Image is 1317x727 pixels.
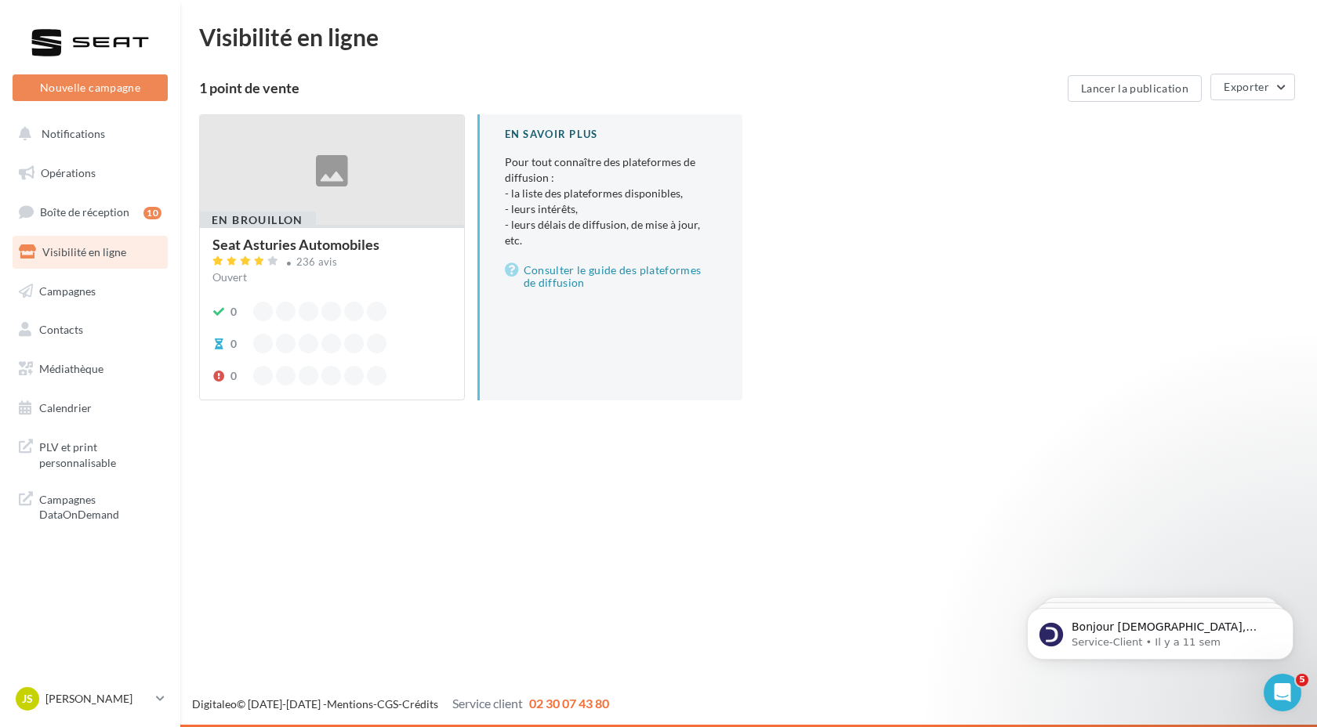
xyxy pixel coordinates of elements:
a: Consulter le guide des plateformes de diffusion [505,261,718,292]
p: [PERSON_NAME] [45,691,150,707]
a: Js [PERSON_NAME] [13,684,168,714]
span: Campagnes DataOnDemand [39,489,161,523]
span: Opérations [41,166,96,179]
span: Exporter [1224,80,1269,93]
span: Ouvert [212,270,247,284]
a: Crédits [402,697,438,711]
a: Calendrier [9,392,171,425]
span: Visibilité en ligne [42,245,126,259]
button: Exporter [1210,74,1295,100]
span: Boîte de réception [40,205,129,219]
span: Js [22,691,33,707]
a: Mentions [327,697,373,711]
span: Service client [452,696,523,711]
a: Opérations [9,157,171,190]
div: Seat Asturies Automobiles [212,237,379,251]
a: Visibilité en ligne [9,236,171,269]
li: - leurs intérêts, [505,201,718,217]
span: 02 30 07 43 80 [529,696,609,711]
div: 1 point de vente [199,81,1061,95]
div: En brouillon [199,212,316,229]
div: 10 [143,207,161,219]
span: PLV et print personnalisable [39,436,161,470]
a: Boîte de réception10 [9,195,171,229]
a: Campagnes DataOnDemand [9,483,171,529]
li: - la liste des plateformes disponibles, [505,186,718,201]
a: PLV et print personnalisable [9,430,171,476]
a: CGS [377,697,398,711]
span: Médiathèque [39,362,103,375]
a: Contacts [9,313,171,346]
div: 0 [230,304,237,320]
p: Pour tout connaître des plateformes de diffusion : [505,154,718,248]
div: 236 avis [296,257,338,267]
div: En savoir plus [505,127,718,142]
button: Notifications [9,118,165,150]
span: Calendrier [39,401,92,414]
a: Médiathèque [9,353,171,385]
span: Notifications [42,127,105,140]
div: 0 [230,368,237,384]
span: Campagnes [39,284,96,297]
span: Bonjour [DEMOGRAPHIC_DATA], vous n'avez pas encore souscrit au module Marketing Direct ? Pour cel... [68,45,268,167]
span: © [DATE]-[DATE] - - - [192,697,609,711]
p: Message from Service-Client, sent Il y a 11 sem [68,60,270,74]
button: Lancer la publication [1068,75,1202,102]
span: Contacts [39,323,83,336]
iframe: Intercom notifications message [1003,575,1317,685]
span: 5 [1296,674,1308,686]
div: 0 [230,336,237,352]
a: Campagnes [9,275,171,308]
a: Digitaleo [192,697,237,711]
iframe: Intercom live chat [1264,674,1301,711]
a: 236 avis [212,254,452,273]
div: Visibilité en ligne [199,25,1298,49]
button: Nouvelle campagne [13,74,168,101]
li: - leurs délais de diffusion, de mise à jour, etc. [505,217,718,248]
